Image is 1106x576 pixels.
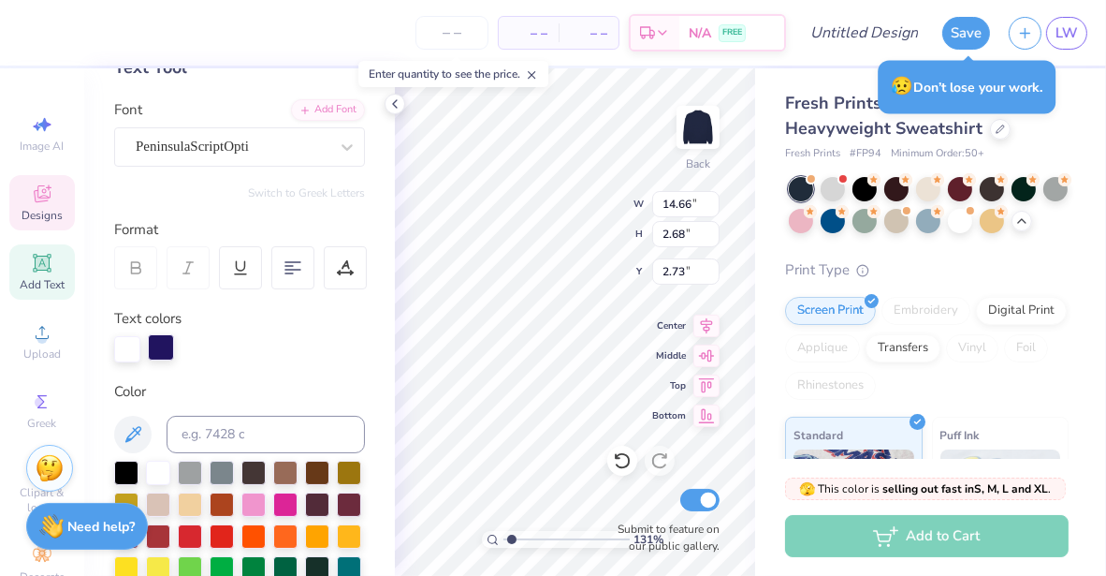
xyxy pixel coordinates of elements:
a: LW [1046,17,1087,50]
div: Applique [785,334,860,362]
button: Switch to Greek Letters [248,185,365,200]
span: 🫣 [800,480,816,498]
div: Add Font [291,99,365,121]
label: Submit to feature on our public gallery. [607,521,720,554]
span: Image AI [21,139,65,154]
span: LW [1055,22,1078,44]
span: Fresh Prints Denver Mock Neck Heavyweight Sweatshirt [785,92,1034,140]
label: Font [114,99,142,121]
input: – – [415,16,488,50]
div: Back [686,155,710,172]
span: Bottom [652,409,686,422]
span: Designs [22,208,63,223]
div: Enter quantity to see the price. [358,61,548,87]
div: Don’t lose your work. [878,60,1055,113]
span: # FP94 [850,146,881,162]
img: Back [679,109,717,146]
div: Text Tool [114,55,365,81]
label: Text colors [114,308,182,330]
span: Standard [793,425,843,445]
input: Untitled Design [795,14,933,52]
span: – – [570,23,607,43]
div: Transfers [866,334,940,362]
div: Color [114,381,365,403]
span: Puff Ink [940,425,980,445]
span: Fresh Prints [785,146,840,162]
img: Puff Ink [940,450,1061,543]
input: e.g. 7428 c [167,416,365,453]
span: – – [510,23,547,43]
img: Standard [793,450,914,543]
span: N/A [689,23,711,43]
span: Add Text [20,277,65,292]
strong: selling out fast in S, M, L and XL [883,481,1049,496]
span: Minimum Order: 50 + [891,146,984,162]
div: Format [114,219,367,241]
button: Save [942,17,990,50]
div: Foil [1004,334,1048,362]
div: Print Type [785,259,1069,281]
div: Screen Print [785,297,876,325]
strong: Need help? [68,518,136,536]
span: FREE [722,26,742,39]
div: Digital Print [976,297,1067,325]
span: Greek [28,416,57,431]
span: Center [652,319,686,332]
span: Upload [23,347,61,362]
div: Vinyl [946,334,998,362]
span: Middle [652,349,686,362]
span: Top [652,379,686,392]
span: This color is . [800,480,1052,497]
span: Clipart & logos [9,485,75,515]
div: Embroidery [881,297,970,325]
span: 😥 [891,74,913,98]
div: Rhinestones [785,372,876,400]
